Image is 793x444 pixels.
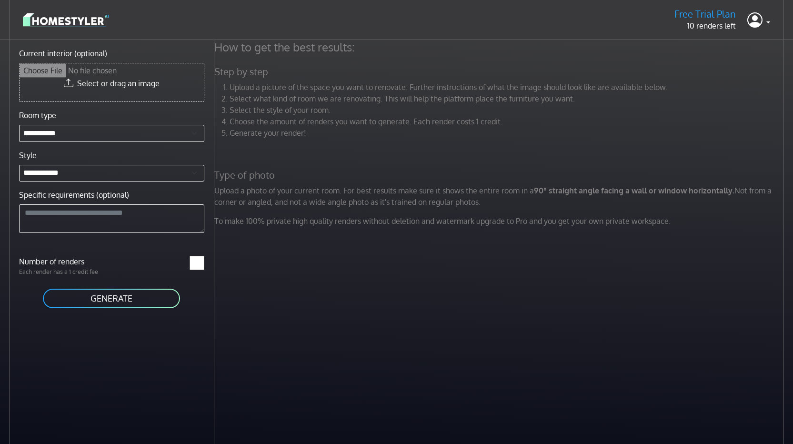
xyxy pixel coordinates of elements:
[23,11,109,28] img: logo-3de290ba35641baa71223ecac5eacb59cb85b4c7fdf211dc9aaecaaee71ea2f8.svg
[230,104,786,116] li: Select the style of your room.
[230,81,786,93] li: Upload a picture of the space you want to renovate. Further instructions of what the image should...
[209,66,792,78] h5: Step by step
[674,8,736,20] h5: Free Trial Plan
[42,288,181,309] button: GENERATE
[534,186,734,195] strong: 90° straight angle facing a wall or window horizontally.
[13,267,111,276] p: Each render has a 1 credit fee
[19,48,107,59] label: Current interior (optional)
[230,93,786,104] li: Select what kind of room we are renovating. This will help the platform place the furniture you w...
[674,20,736,31] p: 10 renders left
[19,110,56,121] label: Room type
[230,116,786,127] li: Choose the amount of renders you want to generate. Each render costs 1 credit.
[230,127,786,139] li: Generate your render!
[19,189,129,201] label: Specific requirements (optional)
[209,40,792,54] h4: How to get the best results:
[209,215,792,227] p: To make 100% private high quality renders without deletion and watermark upgrade to Pro and you g...
[209,185,792,208] p: Upload a photo of your current room. For best results make sure it shows the entire room in a Not...
[19,150,37,161] label: Style
[209,169,792,181] h5: Type of photo
[13,256,111,267] label: Number of renders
